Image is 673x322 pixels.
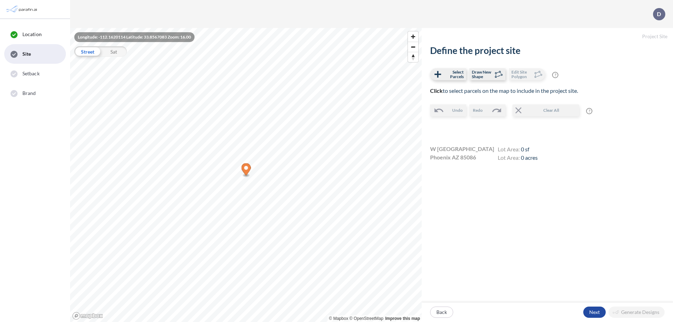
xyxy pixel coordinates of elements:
div: Sat [101,46,127,57]
button: Redo [469,104,505,116]
span: ? [552,72,558,78]
span: Select Parcels [443,70,464,79]
div: Longitude: -112.1620114 Latitude: 33.8567083 Zoom: 16.00 [74,32,195,42]
h4: Lot Area: [498,146,538,154]
span: Clear All [524,107,578,114]
button: Back [430,307,453,318]
button: Next [583,307,606,318]
span: ? [586,108,592,114]
h5: Project Site [422,28,673,45]
span: Phoenix AZ 85086 [430,153,476,162]
button: Zoom out [408,42,418,52]
button: Undo [430,104,466,116]
span: to select parcels on the map to include in the project site. [430,87,578,94]
div: Map marker [242,163,251,178]
h4: Lot Area: [498,154,538,163]
b: Click [430,87,443,94]
span: Draw New Shape [472,70,492,79]
span: Redo [473,107,483,114]
p: Back [436,309,447,316]
a: Mapbox homepage [72,312,103,320]
span: Location [22,31,42,38]
span: Setback [22,70,40,77]
span: Edit Site Polygon [511,70,532,79]
h2: Define the project site [430,45,665,56]
p: D [657,11,661,17]
a: Mapbox [329,316,348,321]
span: 0 acres [521,154,538,161]
p: Next [589,309,600,316]
button: Clear All [512,104,579,116]
a: Improve this map [385,316,420,321]
button: Reset bearing to north [408,52,418,62]
span: Brand [22,90,36,97]
img: Parafin [5,3,39,16]
div: Street [74,46,101,57]
span: Site [22,50,31,57]
canvas: Map [70,28,422,322]
span: W [GEOGRAPHIC_DATA] [430,145,494,153]
span: Undo [452,107,463,114]
button: Zoom in [408,32,418,42]
a: OpenStreetMap [349,316,383,321]
span: 0 sf [521,146,529,152]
